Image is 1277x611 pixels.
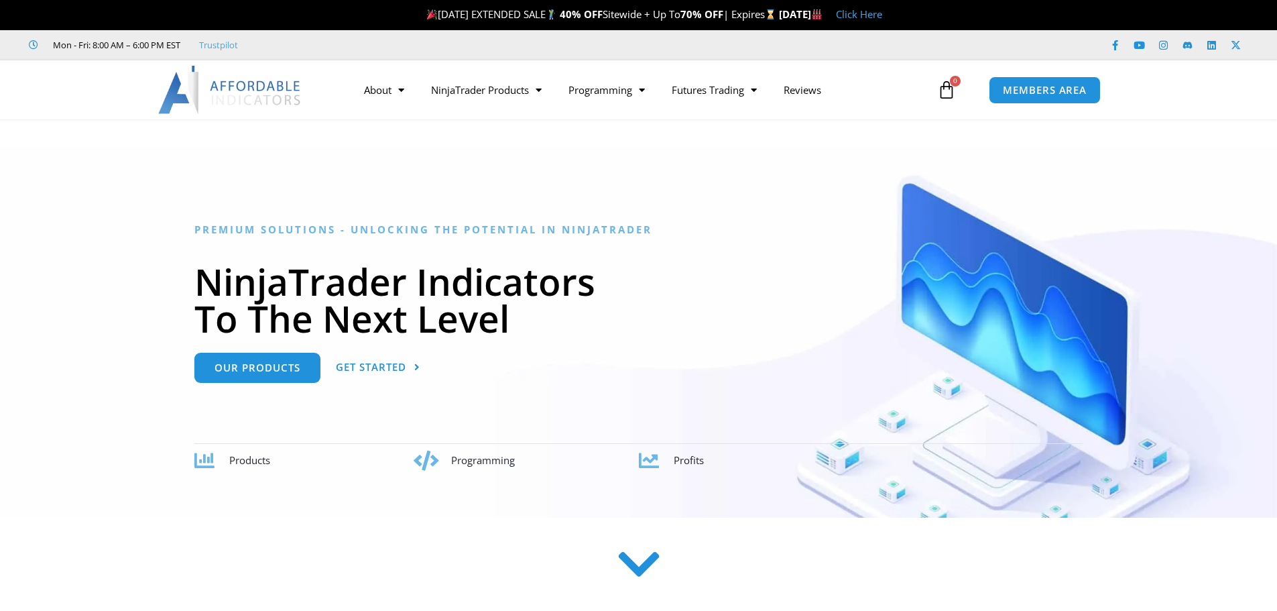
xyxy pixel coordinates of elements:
[351,74,934,105] nav: Menu
[336,362,406,372] span: Get Started
[199,37,238,53] a: Trustpilot
[560,7,603,21] strong: 40% OFF
[194,353,320,383] a: Our Products
[351,74,418,105] a: About
[215,363,300,373] span: Our Products
[546,9,556,19] img: 🏌️‍♂️
[158,66,302,114] img: LogoAI | Affordable Indicators – NinjaTrader
[1003,85,1087,95] span: MEMBERS AREA
[836,7,882,21] a: Click Here
[194,223,1083,236] h6: Premium Solutions - Unlocking the Potential in NinjaTrader
[917,70,976,109] a: 0
[336,353,420,383] a: Get Started
[194,263,1083,337] h1: NinjaTrader Indicators To The Next Level
[674,453,704,467] span: Profits
[229,453,270,467] span: Products
[812,9,822,19] img: 🏭
[950,76,961,87] span: 0
[555,74,658,105] a: Programming
[451,453,515,467] span: Programming
[989,76,1101,104] a: MEMBERS AREA
[770,74,835,105] a: Reviews
[680,7,723,21] strong: 70% OFF
[424,7,779,21] span: [DATE] EXTENDED SALE Sitewide + Up To | Expires
[766,9,776,19] img: ⌛
[779,7,823,21] strong: [DATE]
[418,74,555,105] a: NinjaTrader Products
[427,9,437,19] img: 🎉
[50,37,180,53] span: Mon - Fri: 8:00 AM – 6:00 PM EST
[658,74,770,105] a: Futures Trading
